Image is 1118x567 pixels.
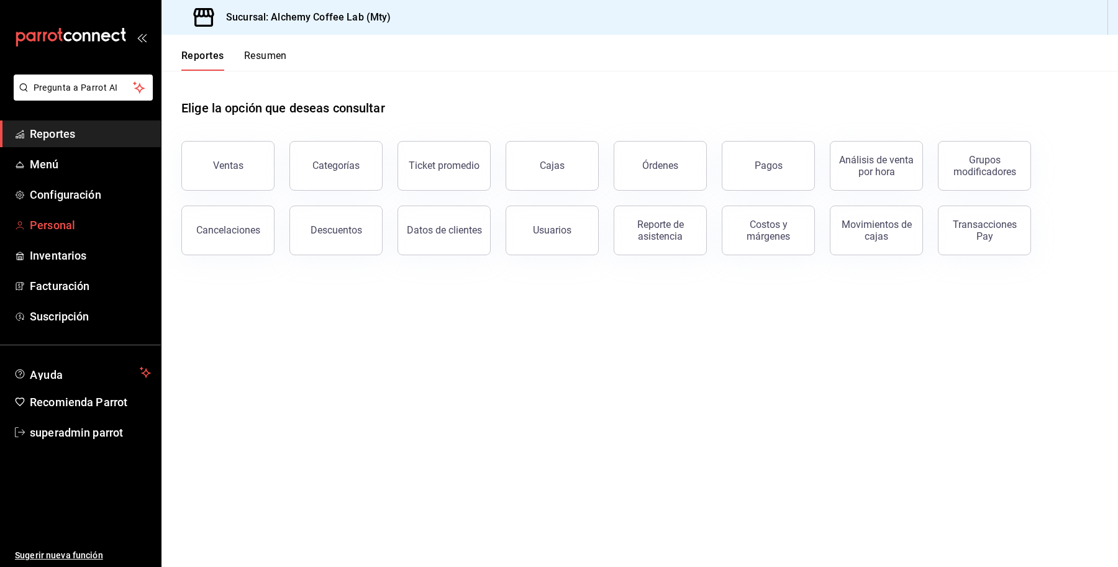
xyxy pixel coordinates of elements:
button: open_drawer_menu [137,32,147,42]
div: Descuentos [311,224,362,236]
button: Cajas [506,141,599,191]
div: Movimientos de cajas [838,219,915,242]
button: Ventas [181,141,275,191]
div: Análisis de venta por hora [838,154,915,178]
span: Pregunta a Parrot AI [34,81,134,94]
h1: Elige la opción que deseas consultar [181,99,385,117]
button: Usuarios [506,206,599,255]
button: Reportes [181,50,224,71]
span: Facturación [30,278,151,294]
button: Movimientos de cajas [830,206,923,255]
h3: Sucursal: Alchemy Coffee Lab (Mty) [216,10,391,25]
button: Análisis de venta por hora [830,141,923,191]
button: Ticket promedio [398,141,491,191]
div: Categorías [312,160,360,171]
a: Pregunta a Parrot AI [9,90,153,103]
span: Menú [30,156,151,173]
button: Categorías [289,141,383,191]
span: Personal [30,217,151,234]
span: Reportes [30,125,151,142]
div: Ventas [213,160,243,171]
div: Grupos modificadores [946,154,1023,178]
button: Transacciones Pay [938,206,1031,255]
div: Pagos [755,160,783,171]
div: Datos de clientes [407,224,482,236]
button: Pagos [722,141,815,191]
div: Cajas [540,160,565,171]
button: Resumen [244,50,287,71]
button: Órdenes [614,141,707,191]
div: navigation tabs [181,50,287,71]
span: Suscripción [30,308,151,325]
button: Reporte de asistencia [614,206,707,255]
div: Ticket promedio [409,160,479,171]
span: superadmin parrot [30,424,151,441]
span: Inventarios [30,247,151,264]
button: Grupos modificadores [938,141,1031,191]
button: Descuentos [289,206,383,255]
span: Configuración [30,186,151,203]
button: Pregunta a Parrot AI [14,75,153,101]
span: Recomienda Parrot [30,394,151,411]
div: Transacciones Pay [946,219,1023,242]
div: Usuarios [533,224,571,236]
div: Cancelaciones [196,224,260,236]
button: Costos y márgenes [722,206,815,255]
div: Órdenes [642,160,678,171]
span: Ayuda [30,365,135,380]
button: Datos de clientes [398,206,491,255]
button: Cancelaciones [181,206,275,255]
div: Reporte de asistencia [622,219,699,242]
span: Sugerir nueva función [15,549,151,562]
div: Costos y márgenes [730,219,807,242]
